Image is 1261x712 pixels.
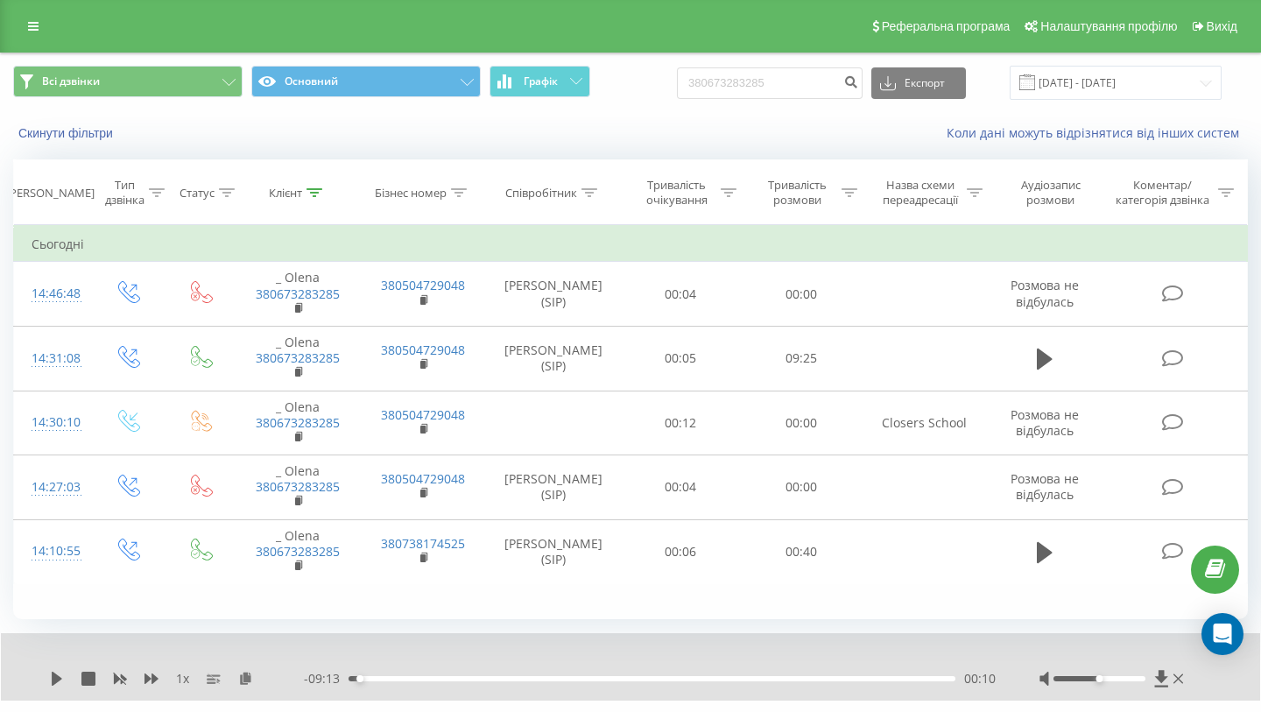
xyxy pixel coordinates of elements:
[1011,406,1079,439] span: Розмова не відбулась
[256,478,340,495] a: 380673283285
[180,186,215,201] div: Статус
[251,66,481,97] button: Основний
[381,470,465,487] a: 380504729048
[13,125,122,141] button: Скинути фільтри
[381,342,465,358] a: 380504729048
[741,326,862,391] td: 09:25
[637,178,717,208] div: Тривалість очікування
[757,178,837,208] div: Тривалість розмови
[741,262,862,327] td: 00:00
[236,326,361,391] td: _ Olena
[32,534,74,568] div: 14:10:55
[236,262,361,327] td: _ Olena
[13,66,243,97] button: Всі дзвінки
[356,675,363,682] div: Accessibility label
[14,227,1248,262] td: Сьогодні
[862,391,987,455] td: Closers School
[32,405,74,440] div: 14:30:10
[677,67,863,99] input: Пошук за номером
[269,186,302,201] div: Клієнт
[877,178,962,208] div: Назва схеми переадресації
[621,391,742,455] td: 00:12
[176,670,189,687] span: 1 x
[486,455,621,520] td: [PERSON_NAME] (SIP)
[32,342,74,376] div: 14:31:08
[1040,19,1177,33] span: Налаштування профілю
[947,124,1248,141] a: Коли дані можуть відрізнятися вiд інших систем
[1201,613,1243,655] div: Open Intercom Messenger
[882,19,1011,33] span: Реферальна програма
[505,186,577,201] div: Співробітник
[1003,178,1098,208] div: Аудіозапис розмови
[1207,19,1237,33] span: Вихід
[621,455,742,520] td: 00:04
[1011,277,1079,309] span: Розмова не відбулась
[236,455,361,520] td: _ Olena
[490,66,590,97] button: Графік
[486,326,621,391] td: [PERSON_NAME] (SIP)
[381,535,465,552] a: 380738174525
[304,670,349,687] span: - 09:13
[741,455,862,520] td: 00:00
[6,186,95,201] div: [PERSON_NAME]
[381,406,465,423] a: 380504729048
[256,349,340,366] a: 380673283285
[32,277,74,311] div: 14:46:48
[741,391,862,455] td: 00:00
[105,178,144,208] div: Тип дзвінка
[621,519,742,584] td: 00:06
[1095,675,1102,682] div: Accessibility label
[1111,178,1214,208] div: Коментар/категорія дзвінка
[486,519,621,584] td: [PERSON_NAME] (SIP)
[741,519,862,584] td: 00:40
[375,186,447,201] div: Бізнес номер
[236,391,361,455] td: _ Olena
[524,75,558,88] span: Графік
[621,326,742,391] td: 00:05
[964,670,996,687] span: 00:10
[256,543,340,560] a: 380673283285
[256,414,340,431] a: 380673283285
[42,74,100,88] span: Всі дзвінки
[486,262,621,327] td: [PERSON_NAME] (SIP)
[236,519,361,584] td: _ Olena
[32,470,74,504] div: 14:27:03
[621,262,742,327] td: 00:04
[381,277,465,293] a: 380504729048
[871,67,966,99] button: Експорт
[256,286,340,302] a: 380673283285
[1011,470,1079,503] span: Розмова не відбулась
